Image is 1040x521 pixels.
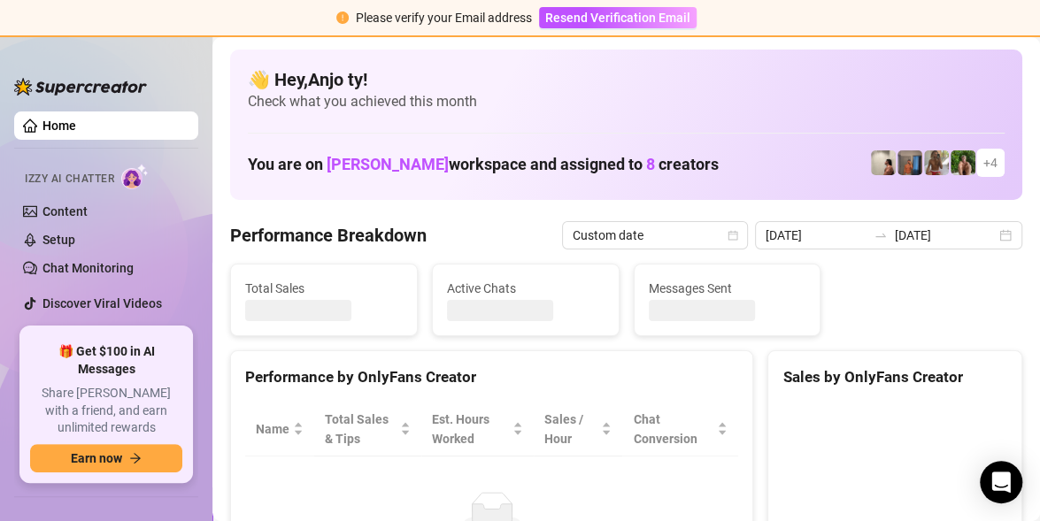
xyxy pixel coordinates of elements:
h4: 👋 Hey, Anjo ty ! [248,67,1005,92]
span: Messages Sent [649,279,806,298]
img: logo-BBDzfeDw.svg [14,78,147,96]
span: Izzy AI Chatter [25,171,114,188]
span: Check what you achieved this month [248,92,1005,111]
span: calendar [728,230,738,241]
button: Earn nowarrow-right [30,444,182,472]
a: Chat Monitoring [42,261,134,275]
span: [PERSON_NAME] [327,155,449,173]
input: End date [895,226,996,245]
button: Resend Verification Email [539,7,697,28]
span: swap-right [874,228,888,242]
span: arrow-right [129,452,142,464]
div: Sales by OnlyFans Creator [782,365,1007,389]
span: Chat Conversion [633,410,713,448]
input: Start date [766,226,867,245]
span: + 4 [983,153,998,172]
div: Est. Hours Worked [432,410,509,448]
span: Share [PERSON_NAME] with a friend, and earn unlimited rewards [30,385,182,437]
img: Nathaniel [924,150,949,175]
th: Name [245,402,314,456]
span: Active Chats [447,279,605,298]
span: Total Sales & Tips [325,410,397,448]
span: 🎁 Get $100 in AI Messages [30,343,182,378]
img: AI Chatter [121,164,149,189]
span: Custom date [573,222,737,249]
img: Wayne [897,150,922,175]
th: Sales / Hour [534,402,622,456]
a: Home [42,119,76,133]
div: Performance by OnlyFans Creator [245,365,738,389]
div: Open Intercom Messenger [980,461,1022,503]
img: Nathaniel [951,150,975,175]
div: Please verify your Email address [356,8,532,27]
span: to [874,228,888,242]
th: Chat Conversion [622,402,738,456]
span: Sales / Hour [544,410,597,448]
th: Total Sales & Tips [314,402,421,456]
a: Setup [42,233,75,247]
h4: Performance Breakdown [230,223,427,248]
span: Resend Verification Email [545,11,690,25]
span: Name [256,419,289,439]
a: Discover Viral Videos [42,296,162,310]
span: Earn now [71,451,122,465]
a: Content [42,204,88,218]
span: 8 [646,155,655,173]
span: exclamation-circle [336,11,349,24]
h1: You are on workspace and assigned to creators [248,155,719,174]
span: Total Sales [245,279,403,298]
img: Ralphy [871,150,896,175]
